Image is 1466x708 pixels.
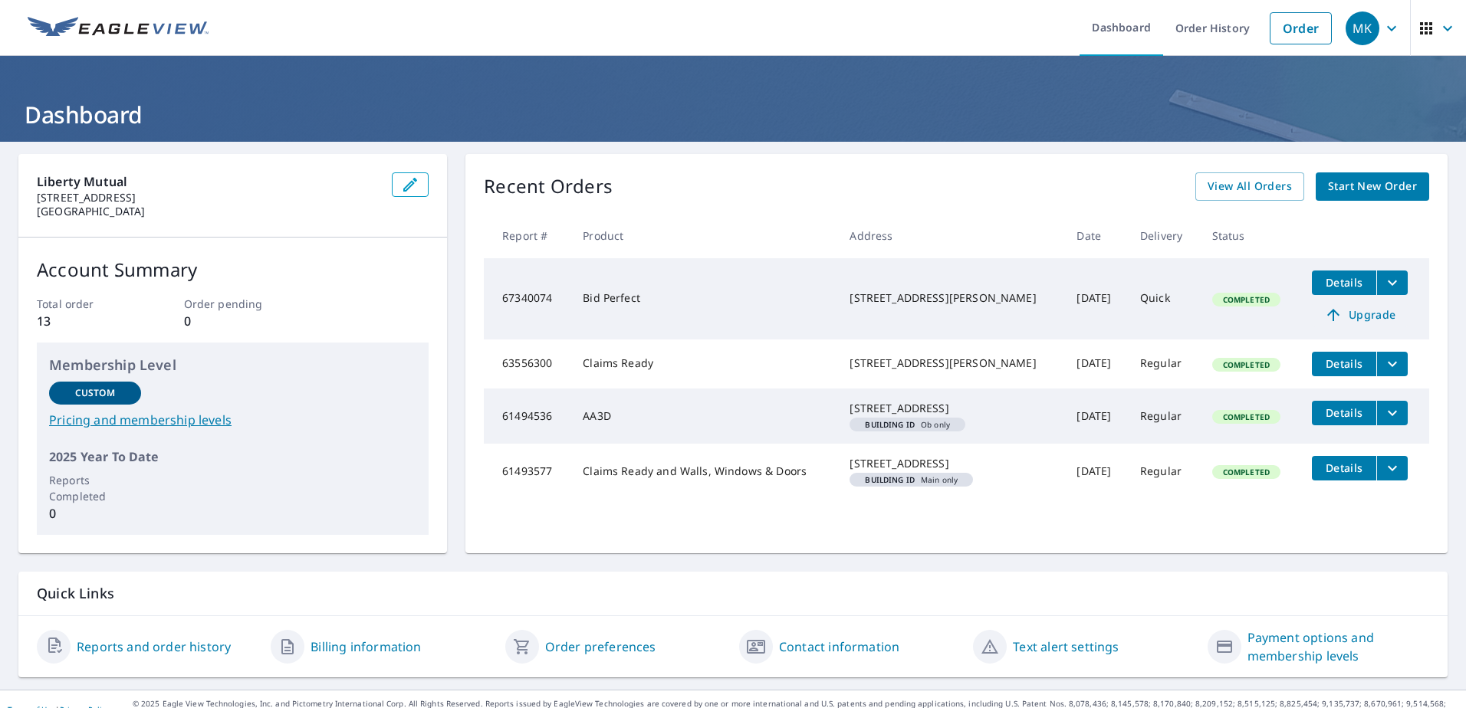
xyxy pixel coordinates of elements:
[850,401,1052,416] div: [STREET_ADDRESS]
[1128,339,1200,388] td: Regular
[1321,461,1367,475] span: Details
[1312,401,1376,425] button: detailsBtn-61494536
[1376,352,1408,376] button: filesDropdownBtn-63556300
[37,191,380,205] p: [STREET_ADDRESS]
[856,476,967,483] span: Main only
[837,213,1064,258] th: Address
[49,355,416,375] p: Membership Level
[1376,270,1408,295] button: filesDropdownBtn-67340074
[1214,411,1279,422] span: Completed
[37,205,380,218] p: [GEOGRAPHIC_DATA]
[75,386,115,400] p: Custom
[28,17,209,40] img: EV Logo
[1064,339,1128,388] td: [DATE]
[37,256,429,284] p: Account Summary
[1247,628,1429,665] a: Payment options and membership levels
[37,312,135,330] p: 13
[484,339,570,388] td: 63556300
[1328,177,1417,196] span: Start New Order
[77,638,231,656] a: Reports and order history
[484,172,613,201] p: Recent Orders
[570,213,837,258] th: Product
[1214,359,1279,370] span: Completed
[184,312,282,330] p: 0
[49,447,416,466] p: 2025 Year To Date
[49,504,141,523] p: 0
[1200,213,1300,258] th: Status
[1312,303,1408,327] a: Upgrade
[1312,456,1376,480] button: detailsBtn-61493577
[1316,172,1429,201] a: Start New Order
[1013,638,1119,656] a: Text alert settings
[49,411,416,429] a: Pricing and membership levels
[1195,172,1304,201] a: View All Orders
[850,356,1052,371] div: [STREET_ADDRESS][PERSON_NAME]
[1214,467,1279,477] span: Completed
[1376,456,1408,480] button: filesDropdownBtn-61493577
[1064,388,1128,444] td: [DATE]
[311,638,421,656] a: Billing information
[1376,401,1408,425] button: filesDropdownBtn-61494536
[865,476,915,483] em: Building ID
[1128,213,1200,258] th: Delivery
[856,421,959,428] span: Ob only
[850,456,1052,471] div: [STREET_ADDRESS]
[37,296,135,312] p: Total order
[1214,294,1279,305] span: Completed
[1312,352,1376,376] button: detailsBtn-63556300
[1321,405,1367,420] span: Details
[1064,213,1128,258] th: Date
[570,339,837,388] td: Claims Ready
[37,584,1429,603] p: Quick Links
[1270,12,1332,44] a: Order
[1321,306,1399,324] span: Upgrade
[184,296,282,312] p: Order pending
[865,421,915,428] em: Building ID
[1064,444,1128,499] td: [DATE]
[1128,444,1200,499] td: Regular
[484,444,570,499] td: 61493577
[484,388,570,444] td: 61494536
[570,258,837,339] td: Bid Perfect
[1346,11,1379,45] div: MK
[779,638,899,656] a: Contact information
[1128,258,1200,339] td: Quick
[1312,270,1376,295] button: detailsBtn-67340074
[49,472,141,504] p: Reports Completed
[484,258,570,339] td: 67340074
[1064,258,1128,339] td: [DATE]
[37,172,380,191] p: Liberty Mutual
[570,444,837,499] td: Claims Ready and Walls, Windows & Doors
[545,638,656,656] a: Order preferences
[850,290,1052,306] div: [STREET_ADDRESS][PERSON_NAME]
[570,388,837,444] td: AA3D
[1208,177,1292,196] span: View All Orders
[1128,388,1200,444] td: Regular
[1321,356,1367,371] span: Details
[1321,275,1367,290] span: Details
[484,213,570,258] th: Report #
[18,99,1448,130] h1: Dashboard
